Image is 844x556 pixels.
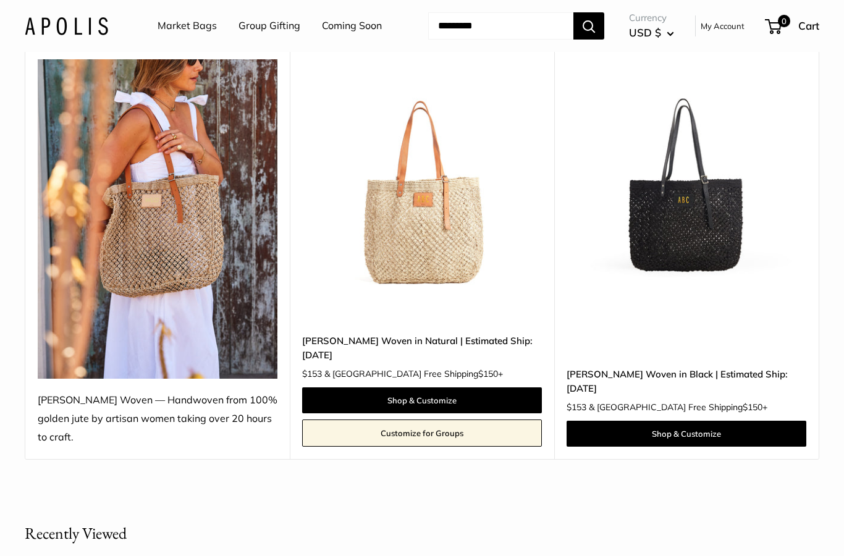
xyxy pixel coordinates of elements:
span: & [GEOGRAPHIC_DATA] Free Shipping + [589,403,767,411]
span: $150 [478,368,498,379]
img: Mercado Woven in Black | Estimated Ship: Oct. 19th [567,59,806,299]
button: USD $ [629,23,674,43]
span: $153 [567,402,586,413]
a: [PERSON_NAME] Woven in Black | Estimated Ship: [DATE] [567,367,806,396]
span: Cart [798,19,819,32]
a: Mercado Woven in Natural | Estimated Ship: Oct. 19thMercado Woven in Natural | Estimated Ship: Oc... [302,59,542,299]
a: Shop & Customize [302,387,542,413]
span: USD $ [629,26,661,39]
input: Search... [428,12,573,40]
a: Customize for Groups [302,419,542,447]
span: 0 [778,15,790,27]
h2: Recently Viewed [25,521,127,545]
a: [PERSON_NAME] Woven in Natural | Estimated Ship: [DATE] [302,334,542,363]
a: My Account [701,19,745,33]
span: Currency [629,9,674,27]
span: $150 [743,402,762,413]
img: Apolis [25,17,108,35]
a: Shop & Customize [567,421,806,447]
a: Market Bags [158,17,217,35]
a: Coming Soon [322,17,382,35]
a: 0 Cart [766,16,819,36]
a: Group Gifting [238,17,300,35]
button: Search [573,12,604,40]
div: [PERSON_NAME] Woven — Handwoven from 100% golden jute by artisan women taking over 20 hours to cr... [38,391,277,447]
span: & [GEOGRAPHIC_DATA] Free Shipping + [324,369,503,378]
span: $153 [302,368,322,379]
img: Mercado Woven — Handwoven from 100% golden jute by artisan women taking over 20 hours to craft. [38,59,277,379]
img: Mercado Woven in Natural | Estimated Ship: Oct. 19th [302,59,542,299]
a: Mercado Woven in Black | Estimated Ship: Oct. 19thMercado Woven in Black | Estimated Ship: Oct. 19th [567,59,806,299]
